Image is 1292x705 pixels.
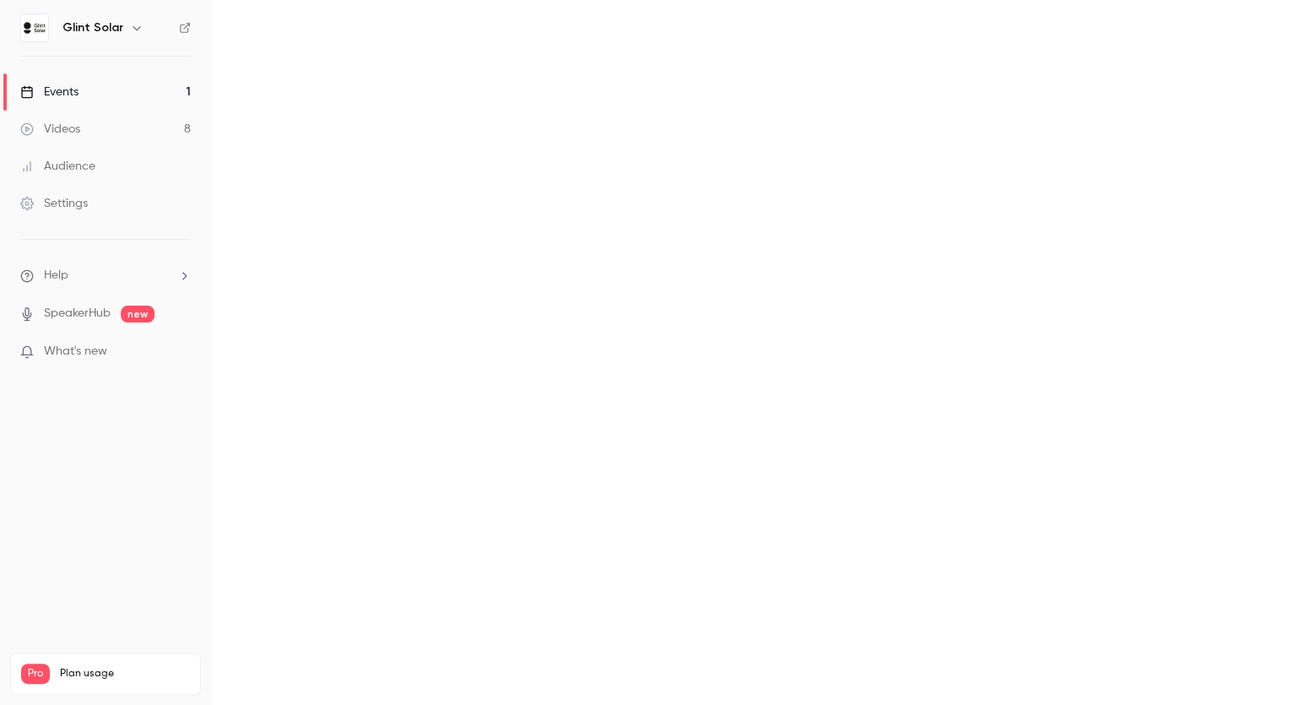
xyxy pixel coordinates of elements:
[44,305,111,323] a: SpeakerHub
[20,121,80,138] div: Videos
[121,306,155,323] span: new
[21,664,50,684] span: Pro
[20,84,79,100] div: Events
[171,344,191,360] iframe: Noticeable Trigger
[62,19,123,36] h6: Glint Solar
[20,195,88,212] div: Settings
[44,267,68,285] span: Help
[20,158,95,175] div: Audience
[44,343,107,361] span: What's new
[21,14,48,41] img: Glint Solar
[60,667,190,681] span: Plan usage
[20,267,191,285] li: help-dropdown-opener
